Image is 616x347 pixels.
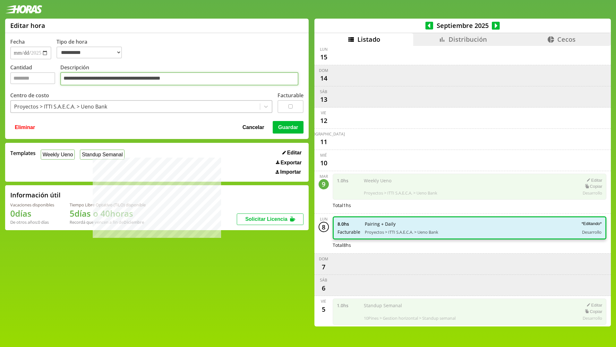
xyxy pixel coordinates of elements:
[319,222,329,232] div: 8
[433,21,492,30] span: Septiembre 2025
[10,150,36,157] span: Templates
[278,92,304,99] label: Facturable
[357,35,380,44] span: Listado
[319,158,329,168] div: 10
[320,89,327,94] div: sáb
[333,242,607,248] div: Total 8 hs
[319,94,329,105] div: 13
[280,169,301,175] span: Importar
[10,92,49,99] label: Centro de costo
[60,64,304,87] label: Descripción
[10,64,60,87] label: Cantidad
[319,73,329,83] div: 14
[124,219,144,225] b: Diciembre
[319,304,329,314] div: 5
[10,72,55,84] input: Cantidad
[5,5,42,13] img: logotipo
[303,131,345,137] div: [DEMOGRAPHIC_DATA]
[80,150,124,160] button: Standup Semanal
[41,150,75,160] button: Weekly Ueno
[319,116,329,126] div: 12
[10,21,45,30] h1: Editar hora
[321,299,326,304] div: vie
[333,202,607,208] div: Total 1 hs
[320,47,328,52] div: lun
[319,256,328,262] div: dom
[320,152,327,158] div: mié
[449,35,487,44] span: Distribución
[287,150,302,156] span: Editar
[13,121,37,133] button: Eliminar
[10,38,25,45] label: Fecha
[273,121,304,133] button: Guardar
[280,150,304,156] button: Editar
[274,160,304,166] button: Exportar
[319,137,329,147] div: 11
[319,52,329,62] div: 15
[10,191,61,199] h2: Información útil
[245,216,287,222] span: Solicitar Licencia
[320,174,328,179] div: mar
[56,38,127,59] label: Tipo de hora
[237,213,304,225] button: Solicitar Licencia
[319,262,329,272] div: 7
[557,35,576,44] span: Cecos
[10,219,54,225] div: De otros años: 0 días
[70,208,146,219] h1: 5 días o 40 horas
[319,283,329,293] div: 6
[70,219,146,225] div: Recordá que vencen a fin de
[10,202,54,208] div: Vacaciones disponibles
[319,179,329,189] div: 9
[56,47,122,58] select: Tipo de hora
[321,110,326,116] div: vie
[319,68,328,73] div: dom
[320,277,327,283] div: sáb
[280,160,302,166] span: Exportar
[70,202,146,208] div: Tiempo Libre Optativo (TiLO) disponible
[320,216,328,222] div: lun
[60,72,298,86] textarea: Descripción
[314,46,611,325] div: scrollable content
[10,208,54,219] h1: 0 días
[14,103,107,110] div: Proyectos > ITTI S.A.E.C.A. > Ueno Bank
[241,121,266,133] button: Cancelar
